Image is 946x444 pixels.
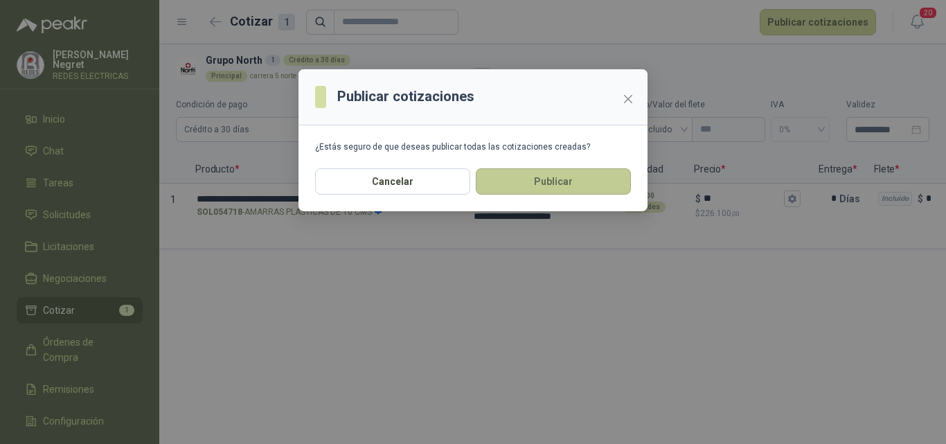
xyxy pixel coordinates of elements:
[617,88,639,110] button: Close
[476,168,631,195] button: Publicar
[315,168,470,195] button: Cancelar
[337,86,474,107] h3: Publicar cotizaciones
[623,94,634,105] span: close
[315,142,631,152] div: ¿Estás seguro de que deseas publicar todas las cotizaciones creadas?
